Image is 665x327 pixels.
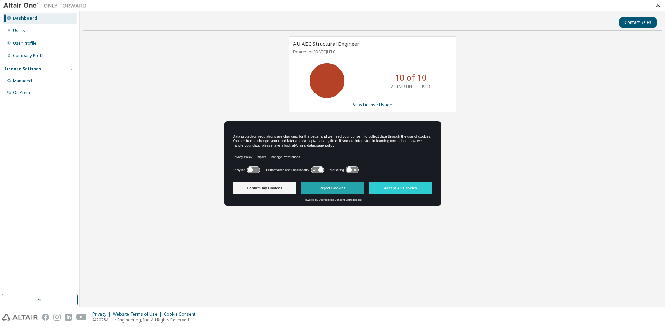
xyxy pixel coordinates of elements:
img: youtube.svg [76,314,86,321]
div: Dashboard [13,16,37,21]
p: ALTAIR UNITS USED [391,84,431,90]
div: Website Terms of Use [113,311,164,317]
p: Expires on [DATE] UTC [293,49,450,55]
div: License Settings [5,66,41,72]
button: Contact Sales [619,17,657,28]
div: User Profile [13,40,36,46]
div: Company Profile [13,53,46,58]
img: altair_logo.svg [2,314,38,321]
img: linkedin.svg [65,314,72,321]
div: Managed [13,78,32,84]
div: Users [13,28,25,34]
p: © 2025 Altair Engineering, Inc. All Rights Reserved. [92,317,199,323]
div: Privacy [92,311,113,317]
img: instagram.svg [53,314,61,321]
div: On Prem [13,90,30,96]
div: Cookie Consent [164,311,199,317]
p: 10 of 10 [395,72,427,83]
img: Altair One [3,2,90,9]
a: View License Usage [353,102,392,108]
span: AU AEC Structural Engineer [293,40,360,47]
img: facebook.svg [42,314,49,321]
